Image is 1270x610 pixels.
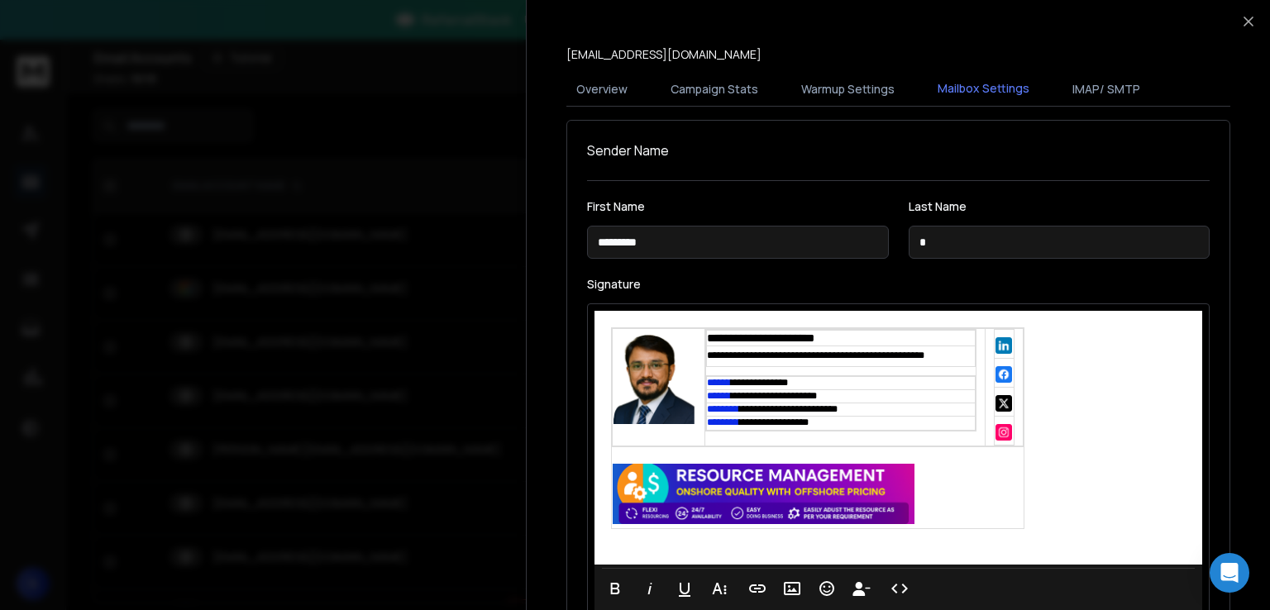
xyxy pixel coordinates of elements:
[928,70,1039,108] button: Mailbox Settings
[587,279,1210,290] label: Signature
[909,201,1210,212] label: Last Name
[661,71,768,107] button: Campaign Stats
[776,572,808,605] button: Insert Image (Ctrl+P)
[742,572,773,605] button: Insert Link (Ctrl+K)
[846,572,877,605] button: Insert Unsubscribe Link
[566,71,637,107] button: Overview
[1210,553,1249,593] div: Open Intercom Messenger
[566,46,762,63] p: [EMAIL_ADDRESS][DOMAIN_NAME]
[884,572,915,605] button: Code View
[587,141,1210,160] h1: Sender Name
[587,201,889,212] label: First Name
[634,572,666,605] button: Italic (Ctrl+I)
[811,572,843,605] button: Emoticons
[791,71,905,107] button: Warmup Settings
[704,572,735,605] button: More Text
[599,572,631,605] button: Bold (Ctrl+B)
[1062,71,1150,107] button: IMAP/ SMTP
[669,572,700,605] button: Underline (Ctrl+U)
